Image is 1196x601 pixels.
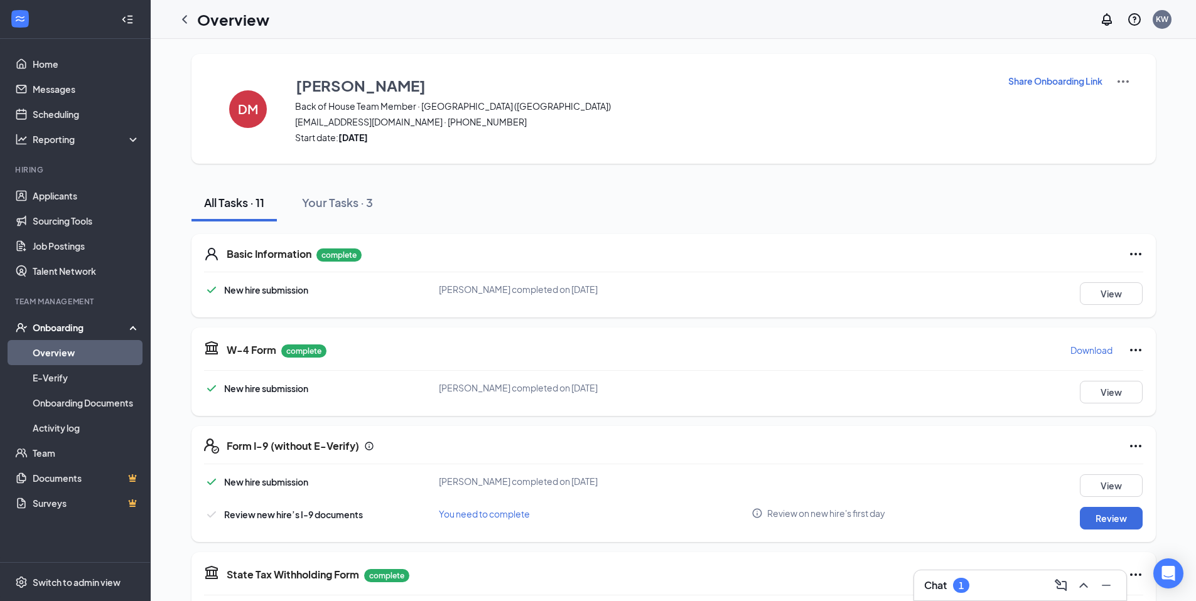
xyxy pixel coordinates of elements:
svg: WorkstreamLogo [14,13,26,25]
svg: Checkmark [204,474,219,489]
a: Applicants [33,183,140,208]
a: Activity log [33,415,140,440]
a: E-Verify [33,365,140,390]
svg: TaxGovernmentIcon [204,565,219,580]
span: Back of House Team Member · [GEOGRAPHIC_DATA] ([GEOGRAPHIC_DATA]) [295,100,992,112]
span: Start date: [295,131,992,144]
div: Team Management [15,296,137,307]
span: [EMAIL_ADDRESS][DOMAIN_NAME] · [PHONE_NUMBER] [295,115,992,128]
svg: Checkmark [204,381,219,396]
button: Share Onboarding Link [1008,74,1103,88]
p: Share Onboarding Link [1008,75,1102,87]
p: complete [316,248,362,262]
a: Team [33,440,140,465]
a: Onboarding Documents [33,390,140,415]
button: [PERSON_NAME] [295,74,992,97]
div: Onboarding [33,321,129,334]
h3: Chat [924,578,947,592]
h5: State Tax Withholding Form [227,568,359,582]
p: Download [1070,344,1112,356]
button: Minimize [1096,575,1116,595]
svg: Ellipses [1128,567,1143,582]
button: DM [217,74,279,144]
div: Hiring [15,164,137,175]
div: KW [1156,14,1168,24]
h5: W-4 Form [227,343,276,357]
span: [PERSON_NAME] completed on [DATE] [439,382,598,393]
svg: ChevronLeft [177,12,192,27]
a: SurveysCrown [33,491,140,516]
svg: Minimize [1099,578,1114,593]
div: Reporting [33,133,141,146]
button: ComposeMessage [1051,575,1071,595]
svg: UserCheck [15,321,28,334]
svg: Checkmark [204,507,219,522]
svg: Info [752,508,763,519]
a: Job Postings [33,233,140,258]
a: Sourcing Tools [33,208,140,233]
div: Switch to admin view [33,576,121,588]
svg: Settings [15,576,28,588]
h5: Basic Information [227,247,311,261]
button: Review [1080,507,1143,529]
svg: Checkmark [204,282,219,297]
button: View [1080,381,1143,403]
svg: User [204,247,219,262]
svg: Ellipses [1128,343,1143,358]
button: View [1080,474,1143,497]
div: Open Intercom Messenger [1153,558,1183,588]
a: Talent Network [33,258,140,284]
svg: Ellipses [1128,439,1143,454]
svg: FormI9EVerifyIcon [204,439,219,454]
span: Review on new hire's first day [767,507,885,519]
a: Overview [33,340,140,365]
span: You need to complete [439,508,530,519]
svg: Info [364,441,374,451]
div: 1 [959,580,964,591]
svg: QuestionInfo [1127,12,1142,27]
h4: DM [238,105,258,114]
div: All Tasks · 11 [204,194,264,210]
p: Download [1070,568,1112,581]
svg: TaxGovernmentIcon [204,340,219,355]
span: New hire submission [224,476,308,487]
svg: Analysis [15,133,28,146]
span: [PERSON_NAME] completed on [DATE] [439,284,598,295]
a: Messages [33,77,140,102]
strong: [DATE] [338,132,368,143]
a: DocumentsCrown [33,465,140,491]
p: complete [364,569,409,582]
a: Scheduling [33,102,140,127]
button: View [1080,282,1143,305]
span: [PERSON_NAME] completed on [DATE] [439,476,598,487]
img: More Actions [1116,74,1131,89]
h5: Form I-9 (without E-Verify) [227,439,359,453]
p: complete [281,344,326,358]
svg: Collapse [121,13,134,26]
h1: Overview [197,9,269,30]
a: Home [33,51,140,77]
svg: Notifications [1099,12,1114,27]
button: Download [1070,565,1113,585]
button: ChevronUp [1074,575,1094,595]
span: Review new hire’s I-9 documents [224,509,363,520]
span: New hire submission [224,284,308,295]
svg: ChevronUp [1076,578,1091,593]
button: Download [1070,340,1113,360]
svg: ComposeMessage [1053,578,1069,593]
svg: Ellipses [1128,247,1143,262]
div: Your Tasks · 3 [302,194,373,210]
h3: [PERSON_NAME] [296,75,426,96]
span: New hire submission [224,383,308,394]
